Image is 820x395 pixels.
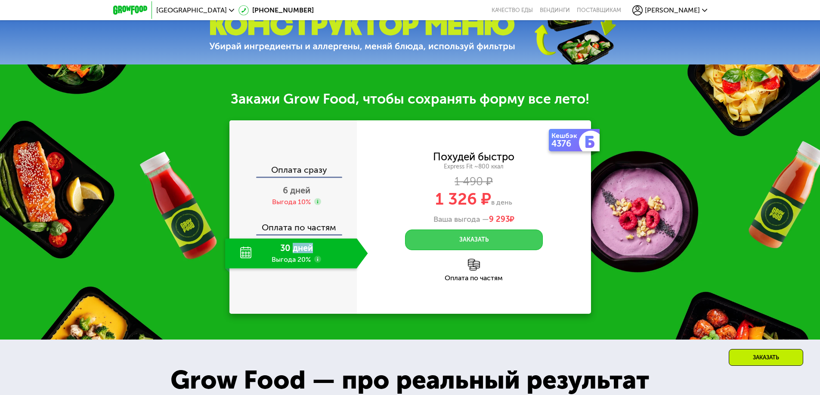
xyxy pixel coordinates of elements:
div: 4376 [551,139,581,148]
span: 9 293 [489,214,510,224]
span: ₽ [489,215,514,224]
div: Оплата сразу [230,165,357,177]
button: Заказать [405,230,543,250]
div: Кешбэк [551,132,581,139]
div: Выгода 10% [272,197,311,207]
div: Оплата по частям [230,214,357,234]
a: Вендинги [540,7,570,14]
span: в день [491,198,512,206]
div: Express Fit ~800 ккал [357,163,591,171]
div: Оплата по частям [357,275,591,282]
div: Похудей быстро [433,152,514,162]
span: 1 326 ₽ [435,189,491,209]
div: поставщикам [577,7,621,14]
span: 6 дней [283,185,310,196]
a: Качество еды [492,7,533,14]
div: Заказать [729,349,803,366]
a: [PHONE_NUMBER] [238,5,314,15]
img: l6xcnZfty9opOoJh.png [468,259,480,271]
span: [GEOGRAPHIC_DATA] [156,7,227,14]
div: 1 490 ₽ [357,177,591,187]
div: Ваша выгода — [357,215,591,224]
span: [PERSON_NAME] [645,7,700,14]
